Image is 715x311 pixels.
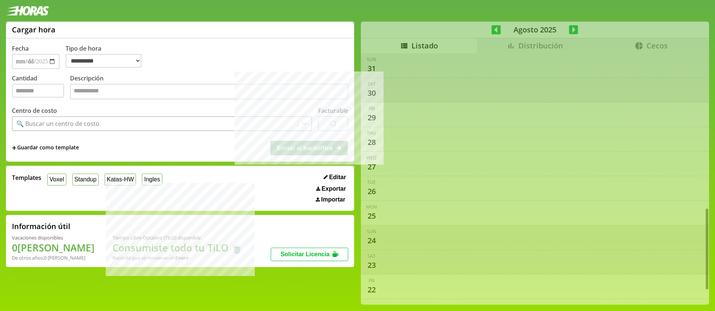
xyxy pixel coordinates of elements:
label: Fecha [12,44,29,53]
h2: Información útil [12,221,70,231]
span: Importar [321,196,345,203]
span: + [12,144,16,152]
div: 🔍 Buscar un centro de costo [16,120,99,128]
textarea: Descripción [70,84,348,99]
label: Centro de costo [12,107,57,115]
input: Cantidad [12,84,64,98]
button: Solicitar Licencia [271,248,348,261]
span: +Guardar como template [12,144,79,152]
h1: 0 [PERSON_NAME] [12,241,95,254]
label: Tipo de hora [66,44,147,69]
div: Tiempo Libre Optativo (TiLO) disponible [112,234,243,241]
span: Templates [12,174,41,182]
div: De otros años: 0 [PERSON_NAME] [12,254,95,261]
button: Voxel [47,174,66,185]
div: Vacaciones disponibles [12,234,95,241]
button: Ingles [142,174,162,185]
label: Descripción [70,74,348,101]
div: Recordá que se renuevan en [112,254,243,261]
img: logotipo [6,6,49,16]
b: Enero [175,254,189,261]
span: Solicitar Licencia [280,251,330,257]
button: Standup [72,174,99,185]
span: Editar [329,174,346,181]
h1: Cargar hora [12,25,55,35]
h1: Consumiste todo tu TiLO 🍵 [112,241,243,254]
select: Tipo de hora [66,54,142,68]
label: Facturable [318,107,348,115]
button: Katas-HW [105,174,136,185]
button: Editar [321,174,348,181]
span: Exportar [321,185,346,192]
label: Cantidad [12,74,70,101]
button: Exportar [314,185,348,193]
